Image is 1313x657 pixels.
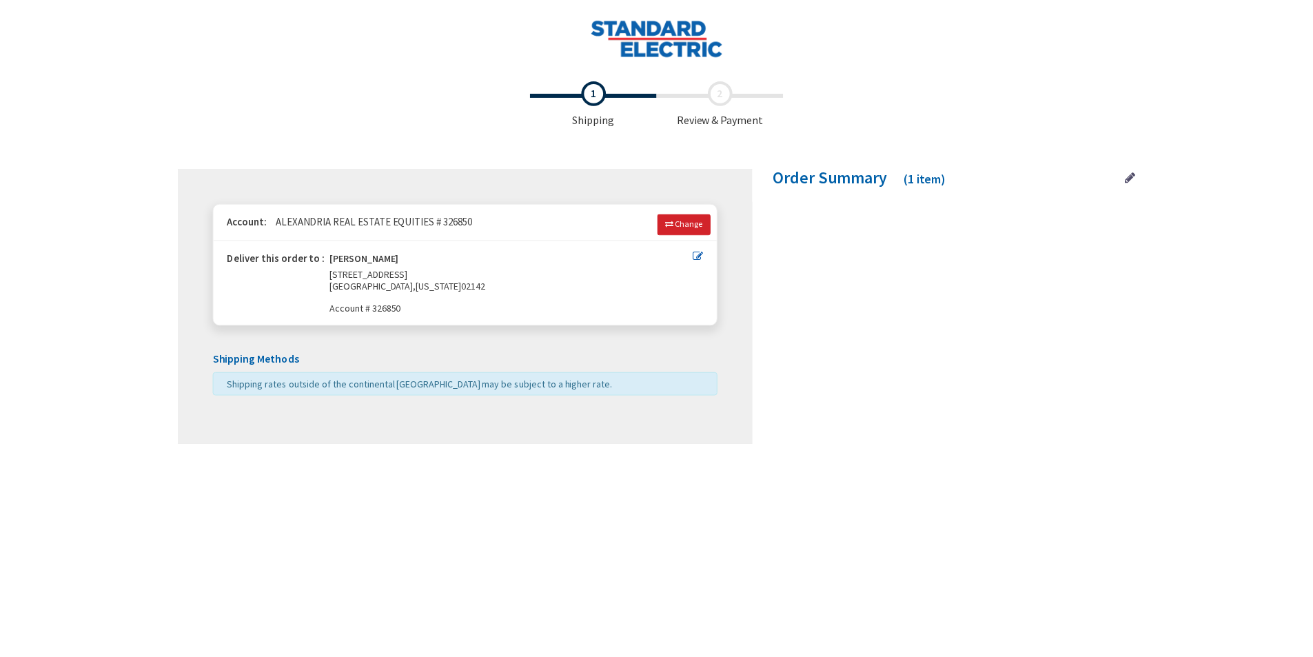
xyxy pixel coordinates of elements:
[332,267,411,280] span: [STREET_ADDRESS]
[271,214,476,228] span: ALEXANDRIA REAL ESTATE EQUITIES # 326850
[534,79,662,126] span: Shipping
[332,279,419,292] span: [GEOGRAPHIC_DATA],
[779,165,894,187] span: Order Summary
[101,10,150,22] span: Support
[332,303,698,314] span: Account # 326850
[229,251,327,264] strong: Deliver this order to :
[680,218,708,228] span: Change
[229,378,617,390] span: Shipping rates outside of the continental [GEOGRAPHIC_DATA] may be subject to a higher rate.
[229,214,269,228] strong: Account:
[419,279,465,292] span: [US_STATE]
[214,353,723,365] h5: Shipping Methods
[595,17,729,55] img: Standard Electric
[332,252,402,268] strong: [PERSON_NAME]
[662,213,716,234] a: Change
[465,279,489,292] span: 02142
[662,79,789,126] span: Review & Payment
[910,170,953,185] span: (1 item)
